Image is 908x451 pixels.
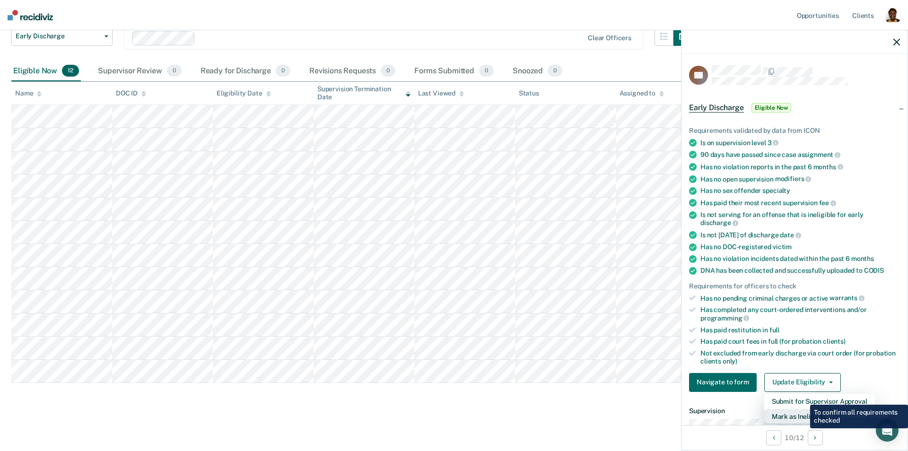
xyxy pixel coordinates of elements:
[11,61,81,82] div: Eligible Now
[829,294,864,302] span: warrants
[851,255,874,262] span: months
[876,419,899,442] div: Open Intercom Messenger
[700,314,749,322] span: programming
[700,219,738,226] span: discharge
[620,89,664,97] div: Assigned to
[762,187,790,194] span: specialty
[700,243,900,251] div: Has no DOC-registered
[317,85,410,101] div: Supervision Termination Date
[167,65,182,77] span: 0
[700,139,900,147] div: Is on supervision level
[819,199,836,207] span: fee
[276,65,290,77] span: 0
[548,65,562,77] span: 0
[700,231,900,239] div: Is not [DATE] of discharge
[780,231,801,239] span: date
[813,163,843,171] span: months
[700,306,900,322] div: Has completed any court-ordered interventions and/or
[700,175,900,183] div: Has no open supervision
[588,34,631,42] div: Clear officers
[764,394,875,409] button: Submit for Supervisor Approval
[864,267,884,274] span: CODIS
[689,103,744,113] span: Early Discharge
[700,199,900,207] div: Has paid their most recent supervision
[16,32,101,40] span: Early Discharge
[766,430,781,445] button: Previous Opportunity
[418,89,464,97] div: Last Viewed
[116,89,146,97] div: DOC ID
[307,61,397,82] div: Revisions Requests
[700,150,900,159] div: 90 days have passed since case
[700,267,900,275] div: DNA has been collected and successfully uploaded to
[689,282,900,290] div: Requirements for officers to check
[217,89,271,97] div: Eligibility Date
[775,175,812,182] span: modifiers
[773,243,792,251] span: victim
[700,338,900,346] div: Has paid court fees in full (for probation
[751,103,792,113] span: Eligible Now
[700,255,900,263] div: Has no violation incidents dated within the past 6
[808,430,823,445] button: Next Opportunity
[700,326,900,334] div: Has paid restitution in
[798,151,840,158] span: assignment
[62,65,79,77] span: 12
[764,373,841,392] button: Update Eligibility
[700,187,900,195] div: Has no sex offender
[381,65,395,77] span: 0
[412,61,496,82] div: Forms Submitted
[700,349,900,365] div: Not excluded from early discharge via court order (for probation clients
[479,65,494,77] span: 0
[519,89,539,97] div: Status
[8,10,53,20] img: Recidiviz
[700,211,900,227] div: Is not serving for an offense that is ineligible for early
[823,338,846,345] span: clients)
[723,357,737,365] span: only)
[511,61,564,82] div: Snoozed
[689,127,900,135] div: Requirements validated by data from ICON
[768,139,779,147] span: 3
[689,373,760,392] a: Navigate to form link
[764,409,875,424] button: Mark as Ineligible
[15,89,42,97] div: Name
[96,61,183,82] div: Supervisor Review
[769,326,779,334] span: full
[681,93,908,123] div: Early DischargeEligible Now
[689,407,900,415] dt: Supervision
[681,425,908,450] div: 10 / 12
[689,373,757,392] button: Navigate to form
[199,61,292,82] div: Ready for Discharge
[700,294,900,303] div: Has no pending criminal charges or active
[700,163,900,171] div: Has no violation reports in the past 6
